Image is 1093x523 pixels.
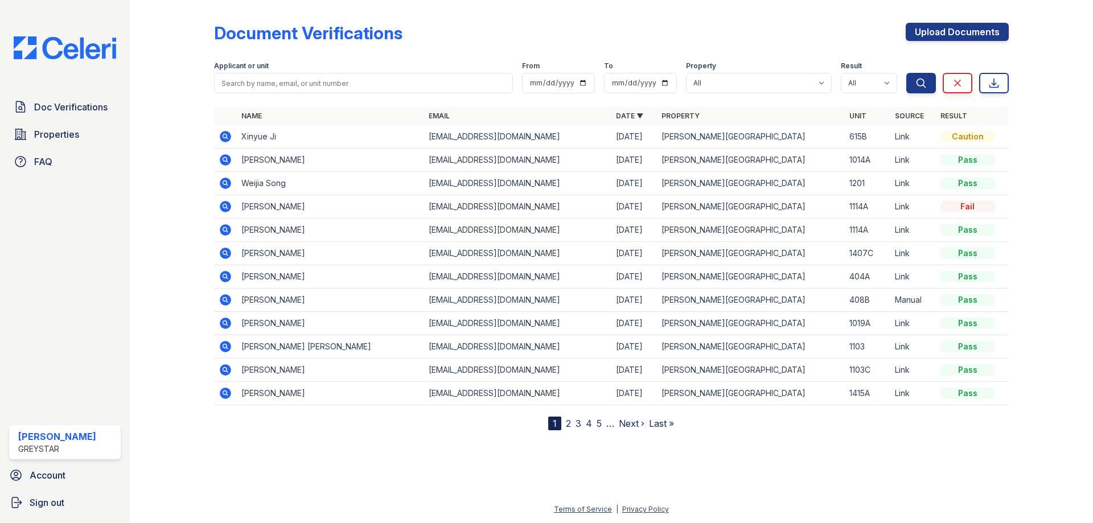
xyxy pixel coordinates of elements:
div: Fail [940,201,995,212]
label: To [604,61,613,71]
td: [EMAIL_ADDRESS][DOMAIN_NAME] [424,312,611,335]
a: 4 [586,418,592,429]
input: Search by name, email, or unit number [214,73,513,93]
div: Pass [940,388,995,399]
td: Link [890,195,936,219]
label: From [522,61,540,71]
a: Unit [849,112,866,120]
a: Result [940,112,967,120]
td: 1014A [845,149,890,172]
td: [EMAIL_ADDRESS][DOMAIN_NAME] [424,219,611,242]
td: 1415A [845,382,890,405]
span: Account [30,468,65,482]
td: [DATE] [611,242,657,265]
a: Properties [9,123,121,146]
a: Next › [619,418,644,429]
td: [EMAIL_ADDRESS][DOMAIN_NAME] [424,289,611,312]
td: [PERSON_NAME] [237,289,424,312]
a: Upload Documents [906,23,1009,41]
a: 2 [566,418,571,429]
td: [DATE] [611,312,657,335]
td: Link [890,219,936,242]
td: [EMAIL_ADDRESS][DOMAIN_NAME] [424,125,611,149]
div: Pass [940,248,995,259]
td: [PERSON_NAME][GEOGRAPHIC_DATA] [657,312,844,335]
a: Name [241,112,262,120]
div: Pass [940,364,995,376]
td: [PERSON_NAME] [237,149,424,172]
div: | [616,505,618,513]
td: [EMAIL_ADDRESS][DOMAIN_NAME] [424,195,611,219]
td: [PERSON_NAME][GEOGRAPHIC_DATA] [657,335,844,359]
td: 404A [845,265,890,289]
td: [DATE] [611,195,657,219]
td: [DATE] [611,149,657,172]
td: [DATE] [611,289,657,312]
td: [PERSON_NAME] [237,219,424,242]
a: FAQ [9,150,121,173]
div: Greystar [18,443,96,455]
td: Link [890,125,936,149]
a: Terms of Service [554,505,612,513]
td: [EMAIL_ADDRESS][DOMAIN_NAME] [424,359,611,382]
td: [EMAIL_ADDRESS][DOMAIN_NAME] [424,382,611,405]
td: 615B [845,125,890,149]
td: [DATE] [611,359,657,382]
td: [PERSON_NAME] [PERSON_NAME] [237,335,424,359]
td: [PERSON_NAME][GEOGRAPHIC_DATA] [657,149,844,172]
a: Privacy Policy [622,505,669,513]
td: [PERSON_NAME] [237,242,424,265]
div: Document Verifications [214,23,402,43]
span: Sign out [30,496,64,509]
td: 408B [845,289,890,312]
td: 1019A [845,312,890,335]
a: Doc Verifications [9,96,121,118]
div: Pass [940,341,995,352]
div: Caution [940,131,995,142]
td: Link [890,359,936,382]
td: [EMAIL_ADDRESS][DOMAIN_NAME] [424,242,611,265]
div: Pass [940,224,995,236]
a: 5 [597,418,602,429]
td: 1103 [845,335,890,359]
td: Link [890,149,936,172]
td: [PERSON_NAME] [237,382,424,405]
div: Pass [940,271,995,282]
td: [PERSON_NAME][GEOGRAPHIC_DATA] [657,172,844,195]
div: Pass [940,294,995,306]
div: [PERSON_NAME] [18,430,96,443]
td: [PERSON_NAME][GEOGRAPHIC_DATA] [657,195,844,219]
td: 1407C [845,242,890,265]
a: Email [429,112,450,120]
td: Link [890,382,936,405]
label: Property [686,61,716,71]
a: Date ▼ [616,112,643,120]
td: [DATE] [611,265,657,289]
img: CE_Logo_Blue-a8612792a0a2168367f1c8372b55b34899dd931a85d93a1a3d3e32e68fde9ad4.png [5,36,125,59]
a: Account [5,464,125,487]
td: Link [890,265,936,289]
td: 1103C [845,359,890,382]
a: Last » [649,418,674,429]
td: [PERSON_NAME] [237,265,424,289]
td: Manual [890,289,936,312]
span: … [606,417,614,430]
div: Pass [940,318,995,329]
span: Properties [34,127,79,141]
label: Applicant or unit [214,61,269,71]
td: [DATE] [611,125,657,149]
td: [PERSON_NAME][GEOGRAPHIC_DATA] [657,289,844,312]
td: [DATE] [611,382,657,405]
td: [PERSON_NAME] [237,195,424,219]
td: Link [890,172,936,195]
td: Link [890,242,936,265]
td: [PERSON_NAME][GEOGRAPHIC_DATA] [657,382,844,405]
td: [PERSON_NAME][GEOGRAPHIC_DATA] [657,242,844,265]
td: Weijia Song [237,172,424,195]
td: [EMAIL_ADDRESS][DOMAIN_NAME] [424,335,611,359]
td: Xinyue Ji [237,125,424,149]
td: 1114A [845,219,890,242]
td: 1201 [845,172,890,195]
div: Pass [940,178,995,189]
a: Source [895,112,924,120]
